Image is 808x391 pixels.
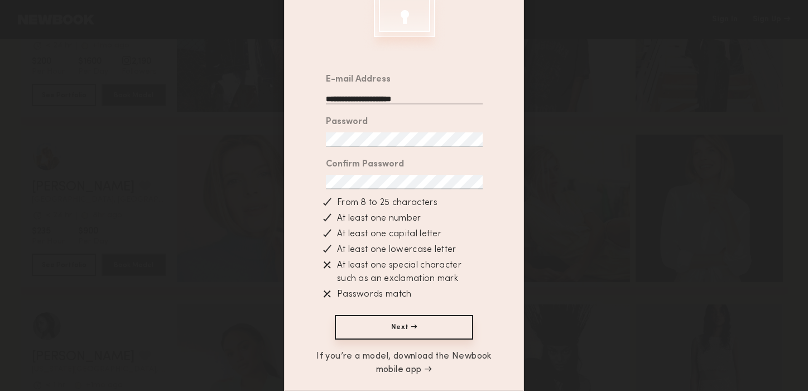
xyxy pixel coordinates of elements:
[326,160,404,169] div: Confirm Password
[329,212,466,225] div: At least one number
[314,350,494,376] a: If you’re a model, download the Newbook mobile app →
[329,259,466,285] div: At least one special character such as an exclamation mark
[329,243,466,256] div: At least one lowercase letter
[329,288,466,301] div: Passwords match
[326,75,391,84] div: E-mail Address
[326,118,368,127] div: Password
[329,196,466,209] div: From 8 to 25 characters
[329,227,466,241] div: At least one capital letter
[335,315,473,340] button: Next →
